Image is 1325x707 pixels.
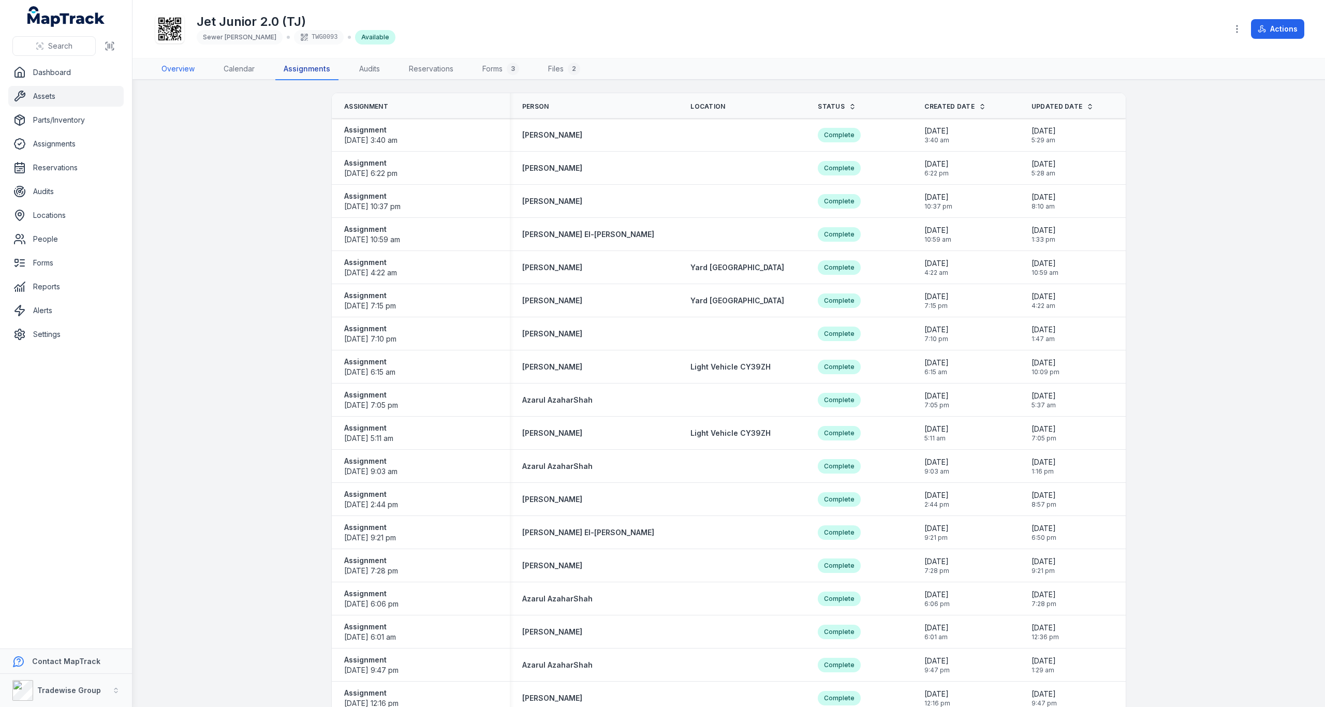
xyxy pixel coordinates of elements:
[818,128,861,142] div: Complete
[1032,623,1059,641] time: 8/29/2025, 12:36:56 PM
[522,362,582,372] strong: [PERSON_NAME]
[818,227,861,242] div: Complete
[1032,358,1059,376] time: 9/15/2025, 10:09:37 PM
[275,58,338,80] a: Assignments
[1032,457,1056,467] span: [DATE]
[690,429,771,437] span: Light Vehicle CY39ZH
[924,169,949,178] span: 6:22 pm
[818,658,861,672] div: Complete
[924,291,949,310] time: 9/17/2025, 7:15:16 PM
[1032,434,1056,443] span: 7:05 pm
[344,423,393,433] strong: Assignment
[1032,401,1056,409] span: 5:37 am
[27,6,105,27] a: MapTrack
[1032,325,1056,343] time: 9/17/2025, 1:47:20 AM
[1032,590,1056,600] span: [DATE]
[1032,567,1056,575] span: 9:21 pm
[1032,302,1056,310] span: 4:22 am
[344,235,400,244] span: [DATE] 10:59 am
[474,58,527,80] a: Forms3
[1032,169,1056,178] span: 5:28 am
[1032,192,1056,211] time: 9/30/2025, 8:10:23 AM
[344,301,396,310] span: [DATE] 7:15 pm
[1032,192,1056,202] span: [DATE]
[344,401,398,409] span: [DATE] 7:05 pm
[924,434,949,443] span: 5:11 am
[1032,391,1056,409] time: 9/9/2025, 5:37:05 AM
[1032,202,1056,211] span: 8:10 am
[1032,258,1058,269] span: [DATE]
[344,456,397,466] strong: Assignment
[1032,523,1056,534] span: [DATE]
[924,523,949,542] time: 9/4/2025, 9:21:26 PM
[344,224,400,234] strong: Assignment
[1032,225,1056,244] time: 9/19/2025, 1:33:07 PM
[924,358,949,368] span: [DATE]
[522,196,582,207] a: [PERSON_NAME]
[818,558,861,573] div: Complete
[924,590,950,600] span: [DATE]
[1032,689,1057,699] span: [DATE]
[1032,523,1056,542] time: 9/5/2025, 6:50:37 PM
[1032,424,1056,443] time: 9/8/2025, 7:05:57 PM
[818,625,861,639] div: Complete
[924,656,950,666] span: [DATE]
[344,632,396,641] span: [DATE] 6:01 am
[924,126,949,136] span: [DATE]
[924,666,950,674] span: 9:47 pm
[924,567,949,575] span: 7:28 pm
[1032,269,1058,277] span: 10:59 am
[1032,656,1056,674] time: 8/29/2025, 1:29:27 AM
[344,323,396,334] strong: Assignment
[344,500,398,509] span: [DATE] 2:44 pm
[522,163,582,173] strong: [PERSON_NAME]
[344,599,399,608] span: [DATE] 6:06 pm
[924,136,949,144] span: 3:40 am
[924,401,949,409] span: 7:05 pm
[344,334,396,343] span: [DATE] 7:10 pm
[344,555,398,566] strong: Assignment
[1032,490,1056,509] time: 9/5/2025, 8:57:58 PM
[344,566,398,575] time: 9/4/2025, 7:28:59 PM
[690,362,771,372] a: Light Vehicle CY39ZH
[197,13,395,30] h1: Jet Junior 2.0 (TJ)
[924,358,949,376] time: 9/9/2025, 6:15:38 AM
[522,527,654,538] strong: [PERSON_NAME] El-[PERSON_NAME]
[818,691,861,705] div: Complete
[522,102,549,111] span: Person
[1251,19,1304,39] button: Actions
[8,205,124,226] a: Locations
[344,588,399,599] strong: Assignment
[344,158,397,179] a: Assignment[DATE] 6:22 pm
[924,235,951,244] span: 10:59 am
[344,202,401,211] time: 9/29/2025, 10:37:17 PM
[507,63,519,75] div: 3
[924,490,949,500] span: [DATE]
[1032,500,1056,509] span: 8:57 pm
[344,655,399,675] a: Assignment[DATE] 9:47 pm
[522,262,582,273] strong: [PERSON_NAME]
[522,229,654,240] a: [PERSON_NAME] El-[PERSON_NAME]
[924,192,952,211] time: 9/29/2025, 10:37:17 PM
[344,555,398,576] a: Assignment[DATE] 7:28 pm
[924,325,949,335] span: [DATE]
[924,656,950,674] time: 8/28/2025, 9:47:07 PM
[924,202,952,211] span: 10:37 pm
[344,323,396,344] a: Assignment[DATE] 7:10 pm
[8,62,124,83] a: Dashboard
[344,666,399,674] time: 8/28/2025, 9:47:07 PM
[522,296,582,306] a: [PERSON_NAME]
[1032,225,1056,235] span: [DATE]
[8,229,124,249] a: People
[522,395,593,405] strong: Azarul AzaharShah
[1032,534,1056,542] span: 6:50 pm
[37,686,101,695] strong: Tradewise Group
[8,324,124,345] a: Settings
[344,622,396,642] a: Assignment[DATE] 6:01 am
[344,500,398,509] time: 9/5/2025, 2:44:04 PM
[1032,126,1056,136] span: [DATE]
[522,130,582,140] strong: [PERSON_NAME]
[8,300,124,321] a: Alerts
